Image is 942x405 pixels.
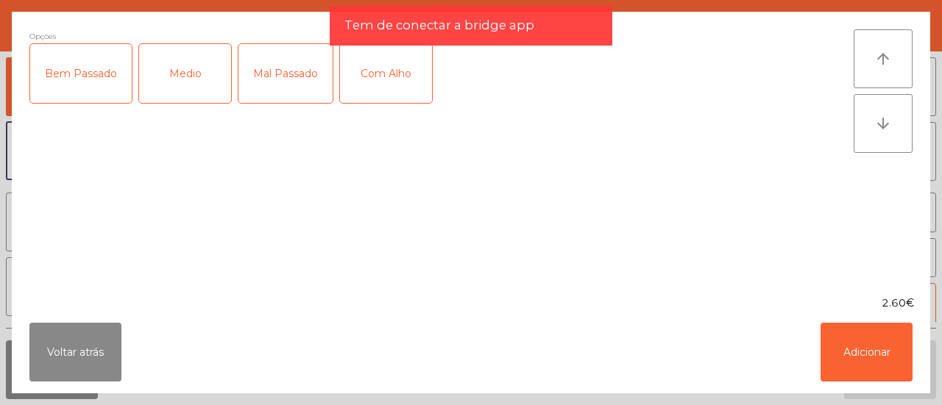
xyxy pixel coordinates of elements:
button: arrow_upward [854,29,913,88]
div: Bem Passado [30,44,132,103]
div: Com Alho [340,44,432,103]
button: Voltar atrás [29,323,121,381]
div: Mal Passado [238,44,333,103]
span: Opções [29,29,56,43]
button: arrow_downward [854,94,913,153]
div: 2.60€ [12,295,930,311]
i: arrow_downward [874,115,892,132]
span: Tem de conectar a bridge app [344,16,534,35]
div: Medio [139,44,231,103]
i: arrow_upward [874,50,892,68]
button: Adicionar [821,323,913,381]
